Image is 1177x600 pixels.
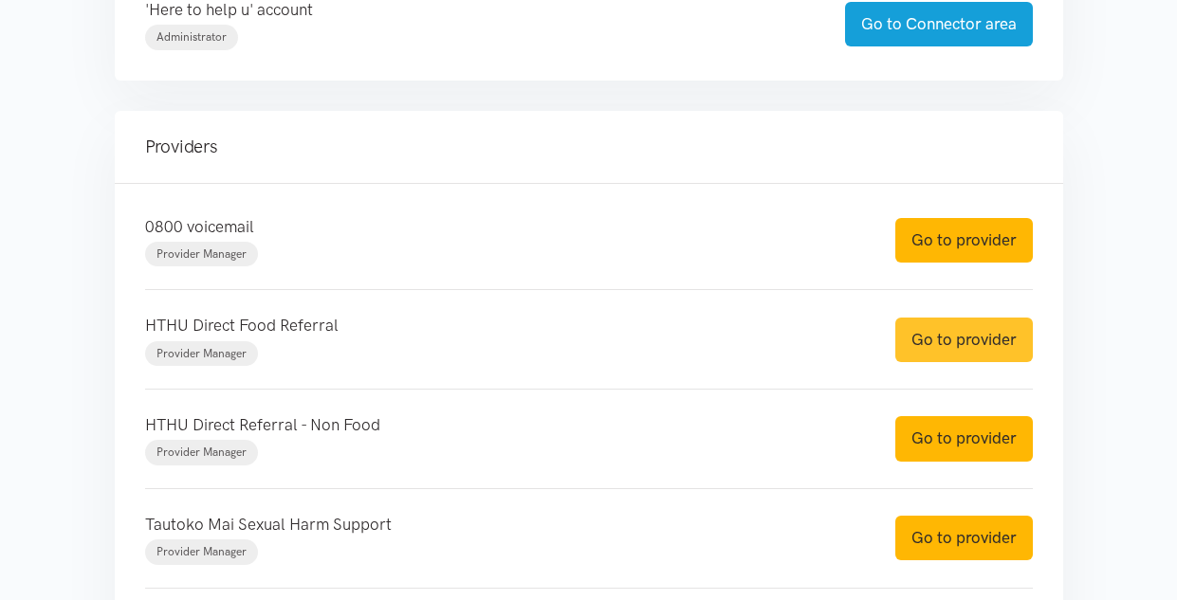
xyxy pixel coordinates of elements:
span: Provider Manager [156,545,247,558]
p: HTHU Direct Referral - Non Food [145,412,857,438]
a: Go to Connector area [845,2,1033,46]
span: Provider Manager [156,247,247,261]
a: Go to provider [895,416,1033,461]
p: 0800 voicemail [145,214,857,240]
span: Provider Manager [156,445,247,459]
a: Go to provider [895,318,1033,362]
p: HTHU Direct Food Referral [145,313,857,338]
span: Provider Manager [156,347,247,360]
p: Tautoko Mai Sexual Harm Support [145,512,857,537]
h4: Providers [145,134,1033,160]
a: Go to provider [895,218,1033,263]
a: Go to provider [895,516,1033,560]
span: Administrator [156,30,227,44]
